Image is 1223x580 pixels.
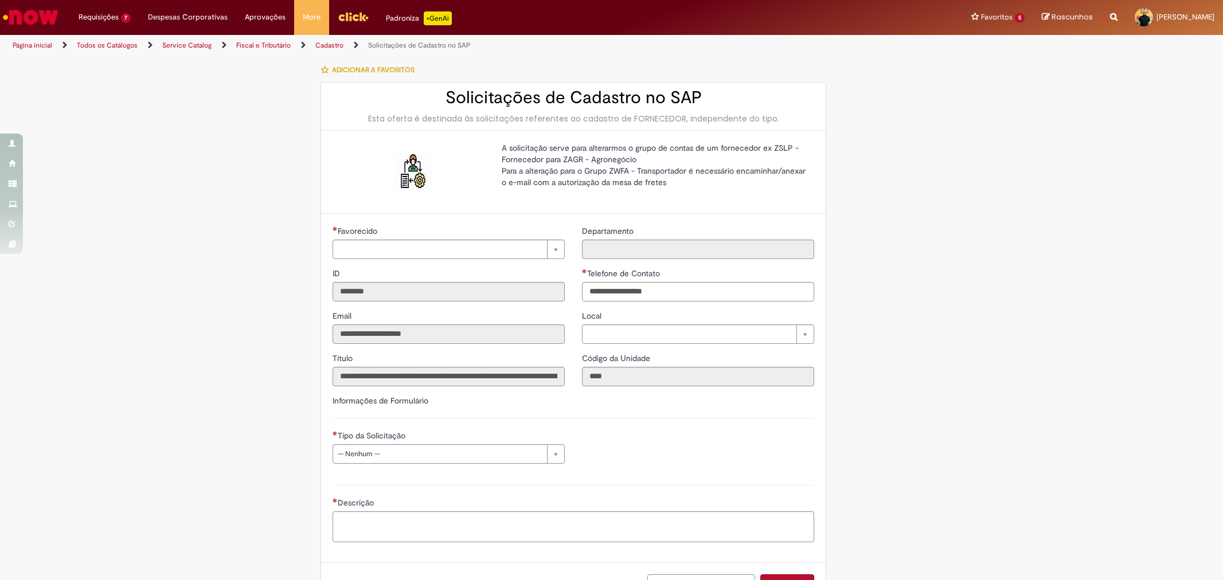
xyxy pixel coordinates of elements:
span: Rascunhos [1052,11,1093,22]
a: Cadastro [315,41,343,50]
label: Somente leitura - Código da Unidade [582,352,652,364]
span: Somente leitura - Departamento [582,226,636,236]
input: Telefone de Contato [582,282,814,301]
span: Necessários [333,226,338,231]
a: Fiscal e Tributário [236,41,291,50]
span: Descrição [338,497,376,508]
p: A solicitação serve para alterarmos o grupo de contas de um fornecedor ex ZSLP - Fornecedor para ... [502,142,806,188]
input: Email [333,324,565,344]
a: Limpar campo Favorecido [333,240,565,259]
span: -- Nenhum -- [338,445,541,463]
input: Código da Unidade [582,367,814,386]
span: More [303,11,321,23]
a: Rascunhos [1042,12,1093,23]
img: click_logo_yellow_360x200.png [338,8,369,25]
a: Todos os Catálogos [77,41,138,50]
span: Somente leitura - Código da Unidade [582,353,652,363]
span: Necessários [333,431,338,436]
a: Solicitações de Cadastro no SAP [368,41,470,50]
span: Aprovações [245,11,286,23]
textarea: Descrição [333,511,814,542]
a: Limpar campo Local [582,324,814,344]
span: Requisições [79,11,119,23]
span: 7 [121,13,131,23]
span: Obrigatório Preenchido [582,269,587,273]
label: Somente leitura - ID [333,268,342,279]
span: Favoritos [981,11,1013,23]
input: Departamento [582,240,814,259]
span: Somente leitura - Email [333,311,354,321]
span: Somente leitura - Título [333,353,355,363]
div: Padroniza [386,11,452,25]
label: Informações de Formulário [333,395,428,406]
img: ServiceNow [1,6,60,29]
span: Local [582,311,604,321]
input: Título [333,367,565,386]
span: Despesas Corporativas [148,11,228,23]
span: Telefone de Contato [587,268,662,279]
label: Somente leitura - Email [333,310,354,322]
h2: Solicitações de Cadastro no SAP [333,88,814,107]
a: Service Catalog [162,41,212,50]
ul: Trilhas de página [9,35,807,56]
input: ID [333,282,565,301]
button: Adicionar a Favoritos [321,58,421,82]
label: Somente leitura - Departamento [582,225,636,237]
p: +GenAi [424,11,452,25]
label: Somente leitura - Título [333,352,355,364]
span: [PERSON_NAME] [1156,12,1214,22]
span: Tipo da Solicitação [338,430,408,441]
img: Solicitações de Cadastro no SAP [394,154,431,190]
span: 5 [1015,13,1025,23]
span: Necessários - Favorecido [338,226,380,236]
span: Adicionar a Favoritos [332,65,415,75]
span: Necessários [333,498,338,503]
a: Página inicial [13,41,52,50]
div: Esta oferta é destinada às solicitações referentes ao cadastro de FORNECEDOR, independente do tipo. [333,113,814,124]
